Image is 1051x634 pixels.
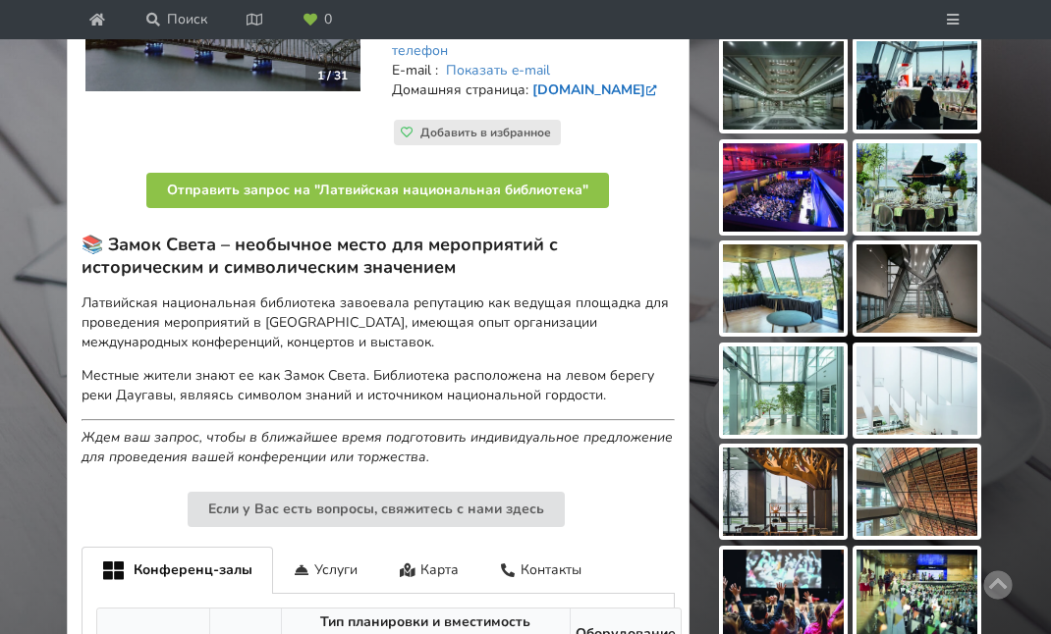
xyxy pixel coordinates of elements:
[857,244,977,333] img: Латвийская национальная библиотека | Рига | Площадка для мероприятий - фото галереи
[146,173,609,208] button: Отправить запрос на "Латвийская национальная библиотека"
[532,80,661,99] a: [DOMAIN_NAME]
[420,125,551,140] span: Добавить в избранное
[723,143,844,232] img: Латвийская национальная библиотека | Рига | Площадка для мероприятий - фото галереи
[723,448,844,536] img: Латвийская национальная библиотека | Рига | Площадка для мероприятий - фото галереи
[723,41,844,130] img: Латвийская национальная библиотека | Рига | Площадка для мероприятий - фото галереи
[857,143,977,232] img: Латвийская национальная библиотека | Рига | Площадка для мероприятий - фото галереи
[305,61,360,90] div: 1 / 31
[82,428,673,466] em: Ждем ваш запрос, чтобы в ближайшее время подготовить индивидуальное предложение для проведения ва...
[273,547,379,593] div: Услуги
[723,244,844,333] img: Латвийская национальная библиотека | Рига | Площадка для мероприятий - фото галереи
[723,346,844,435] img: Латвийская национальная библиотека | Рига | Площадка для мероприятий - фото галереи
[479,547,603,593] div: Контакты
[82,293,676,352] p: Латвийская национальная библиотека завоевала репутацию как ведущая площадка для проведения меропр...
[82,234,676,279] h3: 📚 Замок Света – необычное место для мероприятий с историческим и символическим значением
[133,2,220,37] a: Поиск
[324,13,332,26] span: 0
[392,22,629,60] a: Показать телефон
[378,547,479,593] div: Карта
[446,61,550,79] a: Показать e-mail
[188,492,565,527] button: Если у Вас есть вопросы, свяжитесь с нами здесь
[82,547,273,594] div: Конференц-залы
[857,346,977,435] img: Латвийская национальная библиотека | Рига | Площадка для мероприятий - фото галереи
[82,366,676,405] p: Местные жители знают ее как Замок Света. Библиотека расположена на левом берегу реки Даугавы, явл...
[857,448,977,536] img: Латвийская национальная библиотека | Рига | Площадка для мероприятий - фото галереи
[857,41,977,130] img: Латвийская национальная библиотека | Рига | Площадка для мероприятий - фото галереи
